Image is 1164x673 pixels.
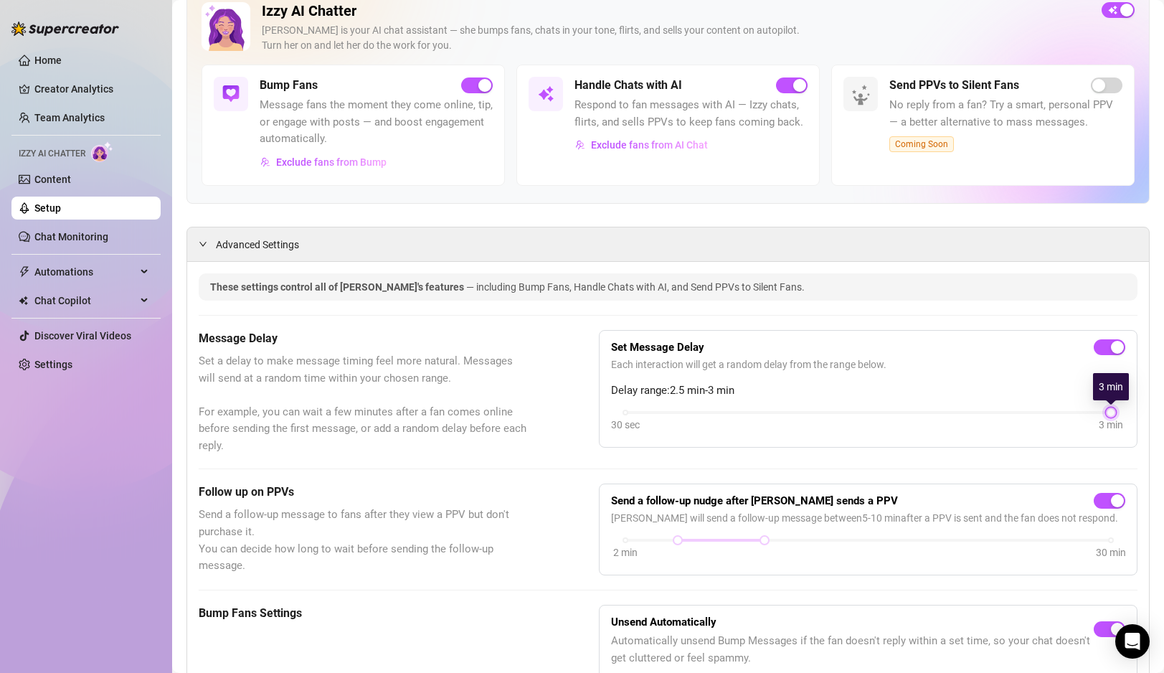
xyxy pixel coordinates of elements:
[611,382,1125,400] span: Delay range: 2.5 min - 3 min
[851,85,874,108] img: silent-fans-ppv-o-N6Mmdf.svg
[574,77,682,94] h5: Handle Chats with AI
[34,174,71,185] a: Content
[611,510,1125,526] span: [PERSON_NAME] will send a follow-up message between 5 - 10 min after a PPV is sent and the fan do...
[613,545,638,560] div: 2 min
[889,136,954,152] span: Coming Soon
[34,77,149,100] a: Creator Analytics
[260,97,493,148] span: Message fans the moment they come online, tip, or engage with posts — and boost engagement automa...
[19,266,30,278] span: thunderbolt
[260,157,270,167] img: svg%3e
[91,141,113,162] img: AI Chatter
[202,2,250,51] img: Izzy AI Chatter
[276,156,387,168] span: Exclude fans from Bump
[889,77,1019,94] h5: Send PPVs to Silent Fans
[199,330,527,347] h5: Message Delay
[889,97,1122,131] span: No reply from a fan? Try a smart, personal PPV — a better alternative to mass messages.
[262,23,1090,53] div: [PERSON_NAME] is your AI chat assistant — she bumps fans, chats in your tone, flirts, and sells y...
[574,133,709,156] button: Exclude fans from AI Chat
[199,484,527,501] h5: Follow up on PPVs
[260,151,387,174] button: Exclude fans from Bump
[19,296,28,306] img: Chat Copilot
[611,494,898,507] strong: Send a follow-up nudge after [PERSON_NAME] sends a PPV
[199,507,527,574] span: Send a follow-up message to fans after they view a PPV but don't purchase it. You can decide how ...
[611,616,716,629] strong: Unsend Automatically
[34,289,136,312] span: Chat Copilot
[34,260,136,283] span: Automations
[1115,624,1150,659] div: Open Intercom Messenger
[611,417,640,433] div: 30 sec
[199,236,216,252] div: expanded
[216,237,299,253] span: Advanced Settings
[34,112,105,123] a: Team Analytics
[537,85,554,103] img: svg%3e
[199,240,207,248] span: expanded
[1099,417,1123,433] div: 3 min
[466,281,805,293] span: — including Bump Fans, Handle Chats with AI, and Send PPVs to Silent Fans.
[199,353,527,454] span: Set a delay to make message timing feel more natural. Messages will send at a random time within ...
[611,633,1094,667] span: Automatically unsend Bump Messages if the fan doesn't reply within a set time, so your chat doesn...
[34,330,131,342] a: Discover Viral Videos
[574,97,808,131] span: Respond to fan messages with AI — Izzy chats, flirts, and sells PPVs to keep fans coming back.
[199,605,527,622] h5: Bump Fans Settings
[222,85,240,103] img: svg%3e
[210,281,466,293] span: These settings control all of [PERSON_NAME]'s features
[611,357,1125,372] span: Each interaction will get a random delay from the range below.
[34,231,108,243] a: Chat Monitoring
[19,147,85,161] span: Izzy AI Chatter
[260,77,318,94] h5: Bump Fans
[1093,373,1129,400] div: 3 min
[611,341,704,354] strong: Set Message Delay
[11,22,119,36] img: logo-BBDzfeDw.svg
[34,202,61,214] a: Setup
[34,359,72,370] a: Settings
[575,140,585,150] img: svg%3e
[1096,545,1126,560] div: 30 min
[34,55,62,66] a: Home
[262,2,1090,20] h2: Izzy AI Chatter
[591,139,708,151] span: Exclude fans from AI Chat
